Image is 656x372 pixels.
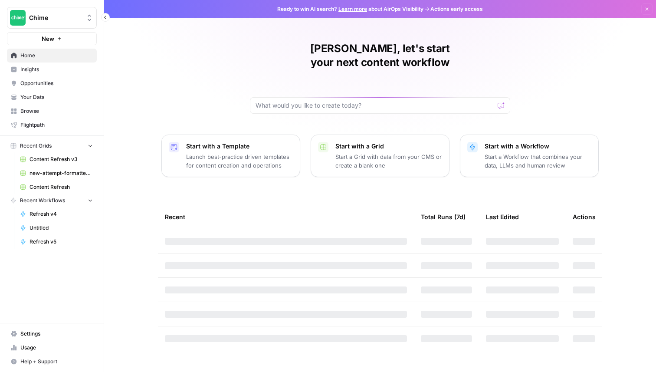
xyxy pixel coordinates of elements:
p: Start a Grid with data from your CMS or create a blank one [335,152,442,170]
button: Recent Workflows [7,194,97,207]
span: new-attempt-formatted.csv [30,169,93,177]
a: Opportunities [7,76,97,90]
div: Recent [165,205,407,229]
span: Recent Workflows [20,197,65,204]
p: Start a Workflow that combines your data, LLMs and human review [485,152,591,170]
span: Content Refresh v3 [30,155,93,163]
span: Refresh v5 [30,238,93,246]
a: new-attempt-formatted.csv [16,166,97,180]
div: Actions [573,205,596,229]
span: Settings [20,330,93,338]
p: Start with a Grid [335,142,442,151]
p: Launch best-practice driven templates for content creation and operations [186,152,293,170]
button: New [7,32,97,45]
span: Help + Support [20,358,93,365]
p: Start with a Workflow [485,142,591,151]
button: Start with a TemplateLaunch best-practice driven templates for content creation and operations [161,135,300,177]
a: Settings [7,327,97,341]
div: Last Edited [486,205,519,229]
a: Home [7,49,97,63]
span: Actions early access [430,5,483,13]
span: Content Refresh [30,183,93,191]
a: Content Refresh [16,180,97,194]
a: Refresh v5 [16,235,97,249]
a: Your Data [7,90,97,104]
button: Recent Grids [7,139,97,152]
span: Opportunities [20,79,93,87]
span: Flightpath [20,121,93,129]
span: Home [20,52,93,59]
a: Refresh v4 [16,207,97,221]
span: New [42,34,54,43]
a: Browse [7,104,97,118]
a: Learn more [338,6,367,12]
a: Untitled [16,221,97,235]
span: Recent Grids [20,142,52,150]
button: Start with a WorkflowStart a Workflow that combines your data, LLMs and human review [460,135,599,177]
span: Untitled [30,224,93,232]
p: Start with a Template [186,142,293,151]
button: Start with a GridStart a Grid with data from your CMS or create a blank one [311,135,449,177]
h1: [PERSON_NAME], let's start your next content workflow [250,42,510,69]
button: Workspace: Chime [7,7,97,29]
input: What would you like to create today? [256,101,494,110]
a: Usage [7,341,97,355]
button: Help + Support [7,355,97,369]
img: Chime Logo [10,10,26,26]
a: Flightpath [7,118,97,132]
span: Browse [20,107,93,115]
div: Total Runs (7d) [421,205,466,229]
a: Insights [7,63,97,76]
span: Chime [29,13,82,22]
span: Refresh v4 [30,210,93,218]
span: Insights [20,66,93,73]
span: Usage [20,344,93,352]
span: Ready to win AI search? about AirOps Visibility [277,5,423,13]
span: Your Data [20,93,93,101]
a: Content Refresh v3 [16,152,97,166]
